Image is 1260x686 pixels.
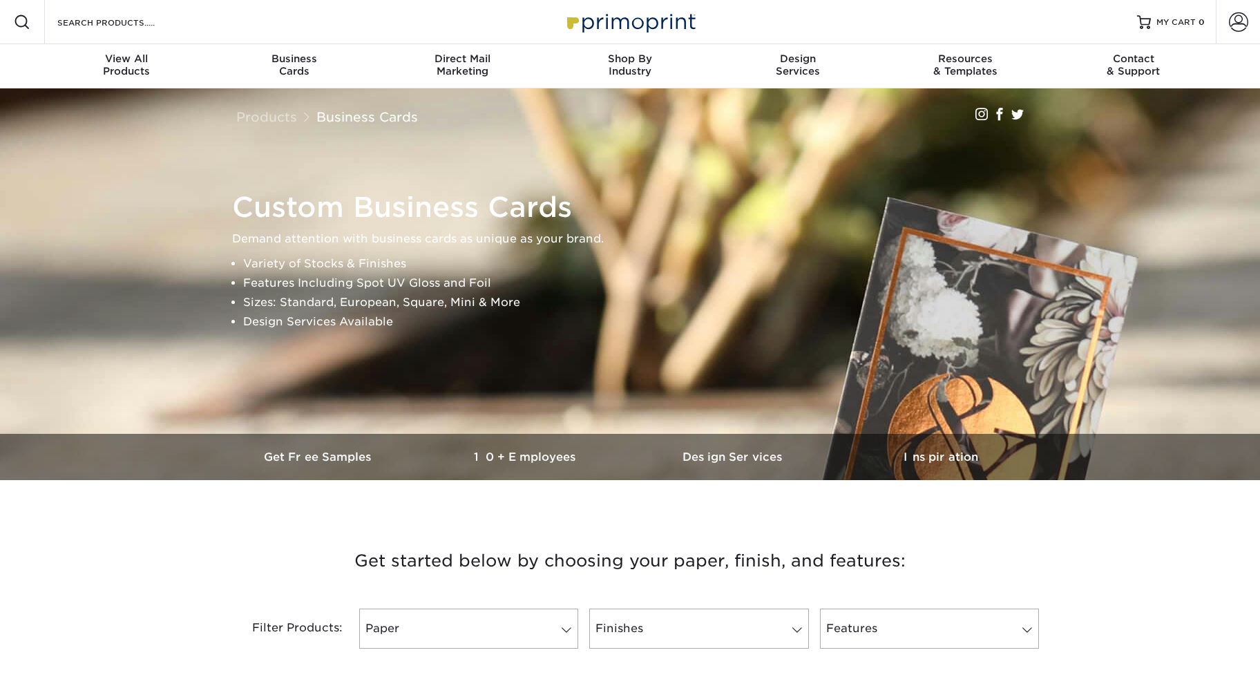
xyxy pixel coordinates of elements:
[1049,53,1217,77] div: & Support
[211,53,379,65] span: Business
[232,191,1040,224] h1: Custom Business Cards
[243,293,1040,312] li: Sizes: Standard, European, Square, Mini & More
[43,53,211,65] span: View All
[546,53,714,77] div: Industry
[236,109,297,124] a: Products
[243,274,1040,293] li: Features Including Spot UV Gloss and Foil
[837,434,1044,480] a: Inspiration
[379,53,546,77] div: Marketing
[216,434,423,480] a: Get Free Samples
[226,530,1034,592] h3: Get started below by choosing your paper, finish, and features:
[43,44,211,88] a: View AllProducts
[232,229,1040,249] p: Demand attention with business cards as unique as your brand.
[881,44,1049,88] a: Resources& Templates
[1049,53,1217,65] span: Contact
[359,609,578,649] a: Paper
[316,109,418,124] a: Business Cards
[211,53,379,77] div: Cards
[243,312,1040,332] li: Design Services Available
[1049,44,1217,88] a: Contact& Support
[56,14,191,30] input: SEARCH PRODUCTS.....
[546,53,714,65] span: Shop By
[379,44,546,88] a: Direct MailMarketing
[837,450,1044,464] h3: Inspiration
[714,53,881,77] div: Services
[561,7,699,37] img: Primoprint
[43,53,211,77] div: Products
[1156,17,1196,28] span: MY CART
[820,609,1039,649] a: Features
[630,434,837,480] a: Design Services
[630,450,837,464] h3: Design Services
[216,609,354,649] div: Filter Products:
[714,44,881,88] a: DesignServices
[423,434,630,480] a: 10+ Employees
[379,53,546,65] span: Direct Mail
[589,609,808,649] a: Finishes
[423,450,630,464] h3: 10+ Employees
[546,44,714,88] a: Shop ByIndustry
[881,53,1049,77] div: & Templates
[211,44,379,88] a: BusinessCards
[1199,17,1205,27] span: 0
[881,53,1049,65] span: Resources
[714,53,881,65] span: Design
[243,254,1040,274] li: Variety of Stocks & Finishes
[216,450,423,464] h3: Get Free Samples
